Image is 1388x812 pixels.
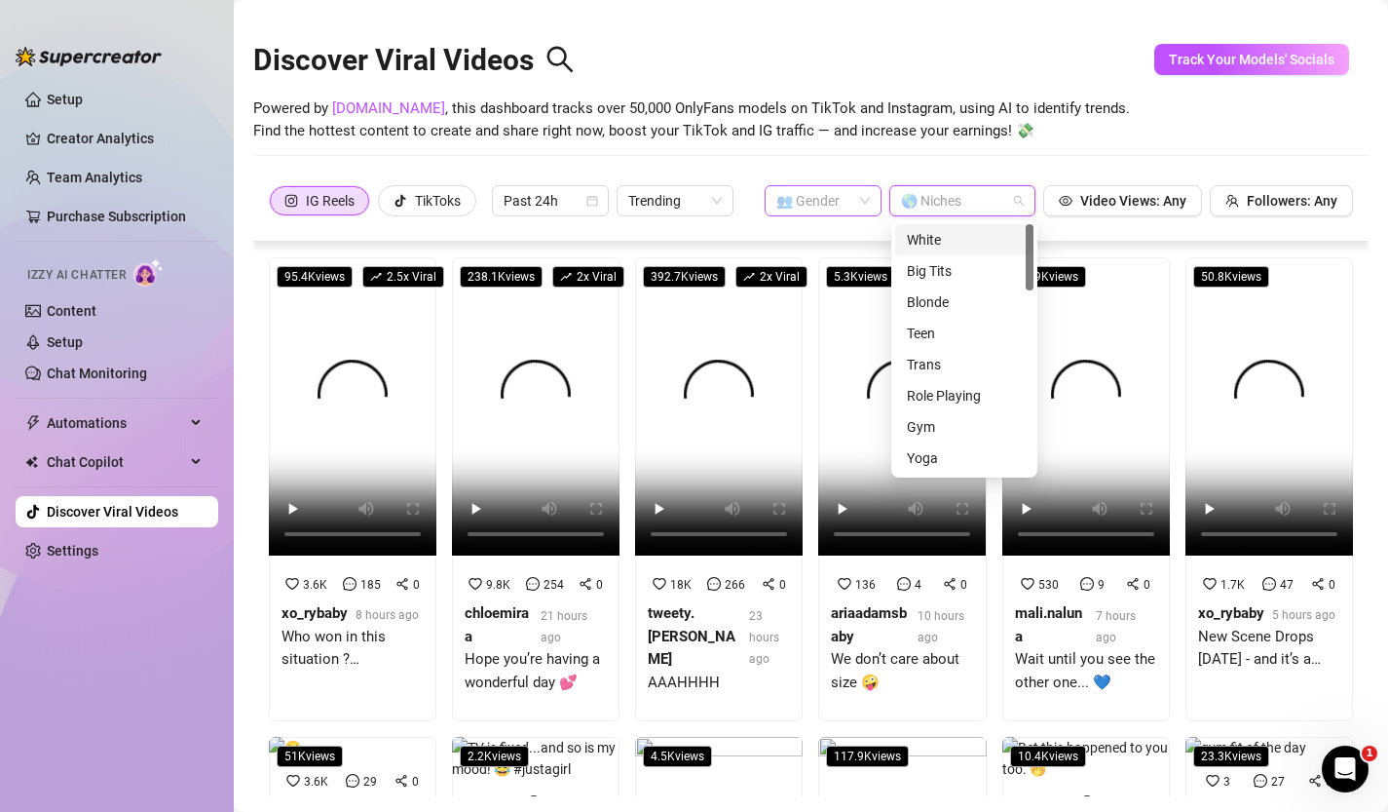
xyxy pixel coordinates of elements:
[643,266,726,288] span: 392.7K views
[826,746,909,767] span: 117.9K views
[707,577,721,591] span: message
[545,45,575,74] span: search
[285,577,299,591] span: heart
[779,578,786,592] span: 0
[47,543,98,559] a: Settings
[47,366,147,381] a: Chat Monitoring
[269,257,436,721] a: 95.4Kviewsrise2.5x Viral3.6K1850xo_rybaby8 hours agoWho won in this situation ? @xo_rybaby @fitka...
[895,287,1033,318] div: Blonde
[895,318,1033,349] div: Teen
[855,578,876,592] span: 136
[552,266,624,288] span: 2 x Viral
[1002,257,1170,721] a: 12.9Kviews53090mali.naluna7 hours agoWait until you see the other one... 💙
[472,795,486,809] span: heart
[725,578,745,592] span: 266
[1203,577,1217,591] span: heart
[47,92,83,107] a: Setup
[895,349,1033,380] div: Trans
[1169,52,1334,67] span: Track Your Models' Socials
[465,648,607,694] div: Hope you’re having a wonderful day 💕
[370,271,382,283] span: rise
[47,201,203,232] a: Purchase Subscription
[628,186,722,215] span: Trending
[277,746,343,767] span: 51K views
[1015,604,1082,645] strong: mali.naluna
[360,578,381,592] span: 185
[332,99,445,117] a: [DOMAIN_NAME]
[527,795,541,809] span: message
[831,648,973,694] div: We don’t care about size 🤪
[303,578,327,592] span: 3.6K
[1198,626,1340,672] div: New Scene Drops [DATE] - and it’s a First for us hehe!! 🔗 in Bio!!
[1193,266,1269,288] span: 50.8K views
[897,577,911,591] span: message
[1080,795,1094,809] span: message
[918,609,964,644] span: 10 hours ago
[1080,577,1094,591] span: message
[1206,774,1219,788] span: heart
[1043,185,1202,216] button: Video Views: Any
[16,47,162,66] img: logo-BBDzfeDw.svg
[670,578,692,592] span: 18K
[544,578,564,592] span: 254
[643,746,712,767] span: 4.5K views
[460,746,529,767] span: 2.2K views
[907,447,1022,469] div: Yoga
[452,257,619,721] a: 238.1Kviewsrise2x Viral9.8K2540chloemiraa21 hours agoHope you’re having a wonderful day 💕
[895,255,1033,287] div: Big Tits
[306,186,355,215] div: IG Reels
[343,577,356,591] span: message
[895,380,1033,411] div: Role Playing
[1185,257,1353,721] a: 50.8Kviews1.7K470xo_rybaby5 hours agoNew Scene Drops [DATE] - and it’s a First for us hehe!! 🔗 in...
[1272,608,1335,622] span: 5 hours ago
[575,795,588,809] span: share-alt
[831,604,907,645] strong: ariaadamsbaby
[1247,193,1337,209] span: Followers: Any
[1210,185,1353,216] button: Followers: Any
[1280,578,1294,592] span: 47
[895,443,1033,474] div: Yoga
[838,577,851,591] span: heart
[47,407,185,439] span: Automations
[356,608,419,622] span: 8 hours ago
[277,266,353,288] span: 95.4K views
[907,385,1022,406] div: Role Playing
[907,416,1022,438] div: Gym
[1059,194,1072,208] span: eye
[648,604,735,668] strong: tweety.[PERSON_NAME]
[284,194,298,208] span: instagram
[1021,795,1034,809] span: heart
[1038,578,1059,592] span: 530
[943,577,957,591] span: share-alt
[1254,774,1267,788] span: message
[47,170,142,185] a: Team Analytics
[541,609,587,644] span: 21 hours ago
[1198,604,1264,622] strong: xo_rybaby
[1362,746,1377,761] span: 1
[1223,775,1230,789] span: 3
[413,578,420,592] span: 0
[452,737,619,780] img: TV is fixed...and so is my mood! 😂 #justagirl
[907,291,1022,313] div: Blonde
[1002,737,1170,780] img: Bet this happened to you too. 🤭
[1098,578,1105,592] span: 9
[27,266,126,285] span: Izzy AI Chatter
[47,504,178,520] a: Discover Viral Videos
[504,186,597,215] span: Past 24h
[960,578,967,592] span: 0
[1271,775,1285,789] span: 27
[579,577,592,591] span: share-alt
[1126,577,1140,591] span: share-alt
[818,257,986,721] a: 5.3Kviewsrise1.5x Viral13640ariaadamsbaby10 hours agoWe don’t care about size 🤪
[412,775,419,789] span: 0
[1080,193,1186,209] span: Video Views: Any
[281,626,424,672] div: Who won in this situation ? @xo_rybaby @fitkaitlynxoxo @victoria.lit.officially @ethan.victoria_bts
[304,775,328,789] span: 3.6K
[1021,577,1034,591] span: heart
[895,411,1033,443] div: Gym
[362,266,444,288] span: 2.5 x Viral
[25,415,41,431] span: thunderbolt
[1154,44,1349,75] button: Track Your Models' Socials
[1010,266,1086,288] span: 12.9K views
[253,42,575,79] h2: Discover Viral Videos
